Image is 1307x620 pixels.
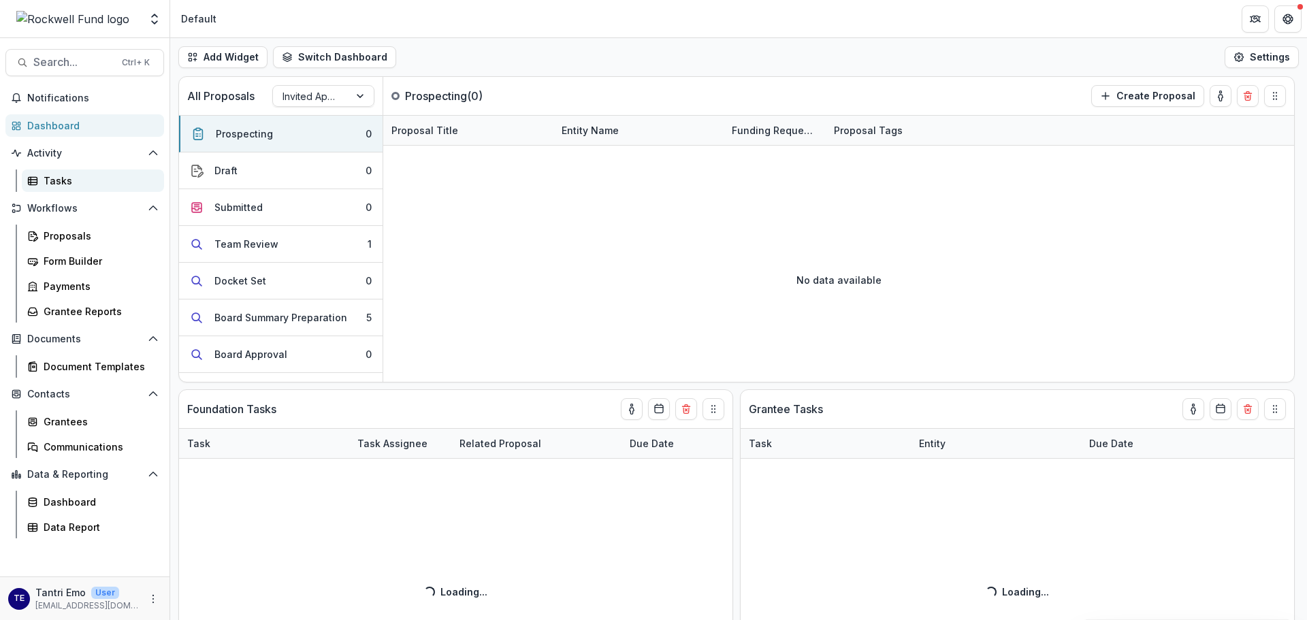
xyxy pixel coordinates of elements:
[178,46,268,68] button: Add Widget
[366,200,372,214] div: 0
[27,93,159,104] span: Notifications
[16,11,129,27] img: Rockwell Fund logo
[1237,398,1259,420] button: Delete card
[179,189,383,226] button: Submitted0
[179,226,383,263] button: Team Review1
[621,398,643,420] button: toggle-assigned-to-me
[5,87,164,109] button: Notifications
[22,355,164,378] a: Document Templates
[724,116,826,145] div: Funding Requested
[826,123,911,137] div: Proposal Tags
[214,274,266,288] div: Docket Set
[22,410,164,433] a: Grantees
[27,203,142,214] span: Workflows
[366,274,372,288] div: 0
[1225,46,1299,68] button: Settings
[5,142,164,164] button: Open Activity
[366,347,372,361] div: 0
[273,46,396,68] button: Switch Dashboard
[553,116,724,145] div: Entity Name
[27,333,142,345] span: Documents
[1264,85,1286,107] button: Drag
[1274,5,1302,33] button: Get Help
[5,197,164,219] button: Open Workflows
[1210,85,1231,107] button: toggle-assigned-to-me
[44,229,153,243] div: Proposals
[14,594,25,603] div: Tantri Emo
[749,401,823,417] p: Grantee Tasks
[27,389,142,400] span: Contacts
[553,123,627,137] div: Entity Name
[216,127,273,141] div: Prospecting
[214,310,347,325] div: Board Summary Preparation
[145,5,164,33] button: Open entity switcher
[33,56,114,69] span: Search...
[22,491,164,513] a: Dashboard
[179,263,383,299] button: Docket Set0
[22,169,164,192] a: Tasks
[5,463,164,485] button: Open Data & Reporting
[22,275,164,297] a: Payments
[44,254,153,268] div: Form Builder
[44,359,153,374] div: Document Templates
[796,273,882,287] p: No data available
[27,118,153,133] div: Dashboard
[5,383,164,405] button: Open Contacts
[214,237,278,251] div: Team Review
[383,116,553,145] div: Proposal Title
[179,152,383,189] button: Draft0
[366,310,372,325] div: 5
[119,55,152,70] div: Ctrl + K
[826,116,996,145] div: Proposal Tags
[179,116,383,152] button: Prospecting0
[27,469,142,480] span: Data & Reporting
[675,398,697,420] button: Delete card
[366,127,372,141] div: 0
[1091,85,1204,107] button: Create Proposal
[703,398,724,420] button: Drag
[22,250,164,272] a: Form Builder
[44,174,153,188] div: Tasks
[91,587,119,599] p: User
[214,347,287,361] div: Board Approval
[35,600,140,612] p: [EMAIL_ADDRESS][DOMAIN_NAME]
[1264,398,1286,420] button: Drag
[187,401,276,417] p: Foundation Tasks
[1182,398,1204,420] button: toggle-assigned-to-me
[44,520,153,534] div: Data Report
[5,328,164,350] button: Open Documents
[44,414,153,429] div: Grantees
[44,495,153,509] div: Dashboard
[5,114,164,137] a: Dashboard
[383,123,466,137] div: Proposal Title
[648,398,670,420] button: Calendar
[44,440,153,454] div: Communications
[181,12,216,26] div: Default
[5,49,164,76] button: Search...
[187,88,255,104] p: All Proposals
[22,516,164,538] a: Data Report
[176,9,222,29] nav: breadcrumb
[1242,5,1269,33] button: Partners
[44,304,153,319] div: Grantee Reports
[214,163,238,178] div: Draft
[179,336,383,373] button: Board Approval0
[1210,398,1231,420] button: Calendar
[35,585,86,600] p: Tantri Emo
[366,163,372,178] div: 0
[1237,85,1259,107] button: Delete card
[44,279,153,293] div: Payments
[405,88,507,104] p: Prospecting ( 0 )
[27,148,142,159] span: Activity
[22,225,164,247] a: Proposals
[368,237,372,251] div: 1
[22,436,164,458] a: Communications
[179,299,383,336] button: Board Summary Preparation5
[22,300,164,323] a: Grantee Reports
[214,200,263,214] div: Submitted
[724,123,826,137] div: Funding Requested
